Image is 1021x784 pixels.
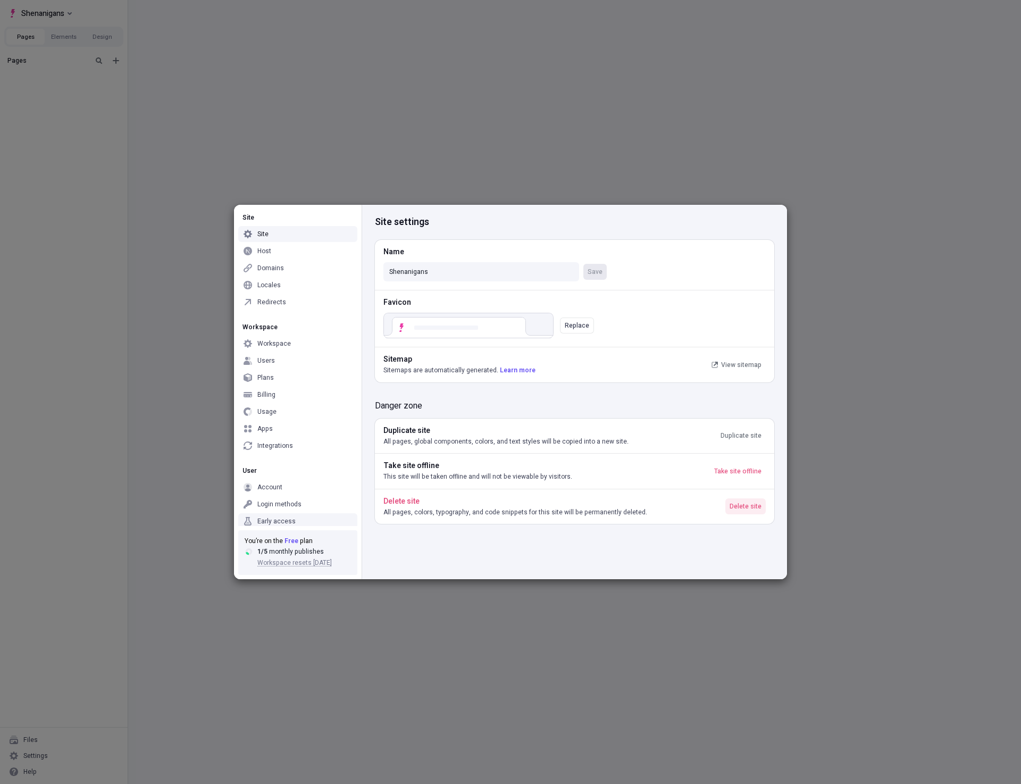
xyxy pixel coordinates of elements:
div: Danger zone [375,395,774,412]
button: Delete site [725,498,766,514]
div: Workspace [238,323,357,331]
div: Redirects [257,298,286,306]
div: Site [238,213,357,222]
div: This site will be taken offline and will not be viewable by visitors. [383,472,710,482]
div: Take site offline [383,460,710,472]
span: View sitemap [721,361,761,369]
div: Site settings [375,205,774,240]
div: Login methods [257,500,302,508]
div: Replace [565,321,589,330]
div: All pages, colors, typography, and code snippets for this site will be permanently deleted. [383,507,725,518]
span: Save [588,268,602,276]
div: Site [257,230,269,238]
span: monthly publishes [269,547,324,556]
button: Take site offline [710,463,766,479]
button: View sitemap [707,357,766,373]
div: Early access [257,517,296,526]
div: Integrations [257,441,293,450]
div: Sitemap [383,354,707,365]
div: Locales [257,281,281,289]
div: Domains [257,264,284,272]
div: Plans [257,373,274,382]
div: Favicon [383,297,766,308]
div: Billing [257,390,275,399]
div: Name [383,246,607,258]
div: Workspace [257,339,291,348]
button: Duplicate site [716,428,766,444]
button: Replace [560,318,594,333]
span: Duplicate site [721,431,761,440]
div: Sitemaps are automatically generated. [383,365,707,376]
span: Take site offline [714,467,761,476]
div: Users [257,356,275,365]
div: Apps [257,424,273,433]
div: All pages, global components, colors, and text styles will be copied into a new site. [383,437,716,447]
span: Workspace resets [DATE] [257,558,332,568]
input: NameSave [383,262,579,281]
div: User [238,466,357,475]
div: Host [257,247,271,255]
span: Free [284,536,298,546]
span: Delete site [730,502,761,511]
span: 1 / 5 [257,547,267,556]
button: Name [583,264,607,280]
a: Learn more [500,365,535,375]
div: Usage [257,407,277,416]
div: You’re on the plan [245,537,351,545]
div: Delete site [383,496,725,507]
div: Account [257,483,282,491]
div: Duplicate site [383,425,716,437]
